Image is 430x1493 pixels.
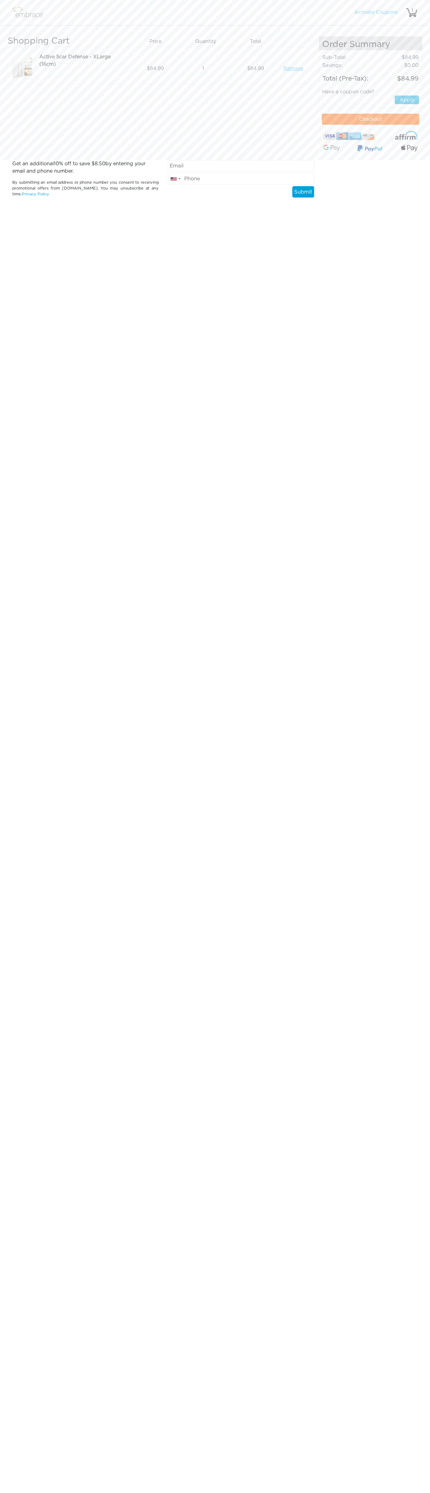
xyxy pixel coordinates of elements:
[405,10,418,15] a: 1
[12,180,159,198] p: By submitting an email address or phone number you consent to receiving promotional offers from [...
[322,53,375,61] td: Sub-Total:
[322,61,375,69] td: Savings :
[39,53,128,68] div: Active Scar Defense - XLarge (16cm)
[247,65,264,72] span: 84.99
[54,161,59,166] span: 10
[319,37,422,50] h4: Order Summary
[322,114,419,125] button: Checkout
[401,145,418,151] img: fullApplePay.png
[318,88,424,96] div: Have a coupon code?
[147,65,164,72] span: 84.99
[233,36,283,47] div: Total
[283,65,303,72] a: Remove
[323,131,375,141] img: credit-cards.png
[8,53,38,84] img: a09f5d18-8da6-11e7-9c79-02e45ca4b85b.jpeg
[133,36,183,47] div: Price
[168,173,314,185] input: Phone
[8,36,128,47] h3: Shopping Cart
[357,143,382,154] img: paypal-v3.png
[323,145,340,151] img: Google-Pay-Logo.svg
[395,131,418,140] img: affirm-logo.svg
[406,7,419,14] div: 1
[375,69,419,84] td: 84.99
[168,160,314,172] input: Email
[95,161,105,166] span: 8.50
[395,96,419,104] button: Apply
[168,173,182,184] div: United States: +1
[11,5,51,20] img: logo.png
[12,160,159,175] p: Get an additional % off to save $ by entering your email and phone number.
[292,186,314,198] button: Submit
[322,69,375,84] td: Total (Pre-Tax):
[375,61,419,69] td: 0.00
[405,6,418,19] img: cart
[195,38,216,45] span: Quantity
[22,192,49,196] a: Privacy Policy
[354,10,398,15] a: Activate Coupons
[375,53,419,61] td: 84.99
